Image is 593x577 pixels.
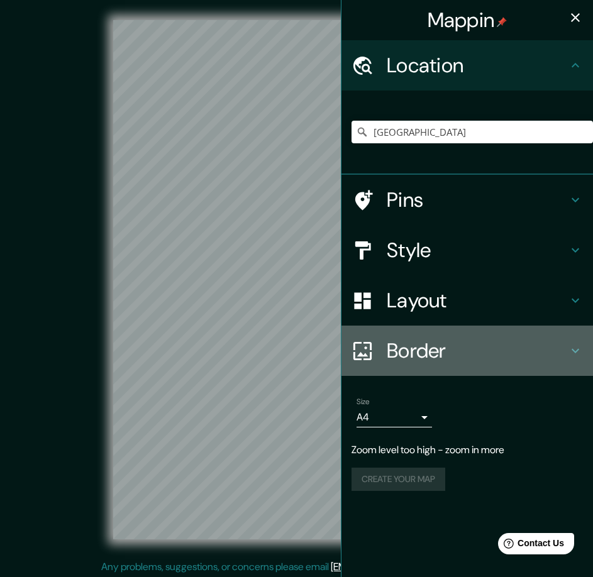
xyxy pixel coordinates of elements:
p: Any problems, suggestions, or concerns please email . [101,559,488,574]
h4: Pins [387,187,568,212]
canvas: Map [113,20,480,539]
h4: Location [387,53,568,78]
div: Style [341,225,593,275]
img: pin-icon.png [497,17,507,27]
div: Layout [341,275,593,326]
p: Zoom level too high - zoom in more [352,442,583,458]
iframe: Help widget launcher [481,528,579,563]
div: Border [341,326,593,376]
div: Location [341,40,593,91]
div: A4 [357,407,432,427]
label: Size [357,397,370,407]
h4: Layout [387,288,568,313]
h4: Style [387,238,568,263]
h4: Border [387,338,568,363]
h4: Mappin [428,8,507,33]
a: [EMAIL_ADDRESS][DOMAIN_NAME] [331,560,486,573]
div: Pins [341,175,593,225]
input: Pick your city or area [352,121,593,143]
